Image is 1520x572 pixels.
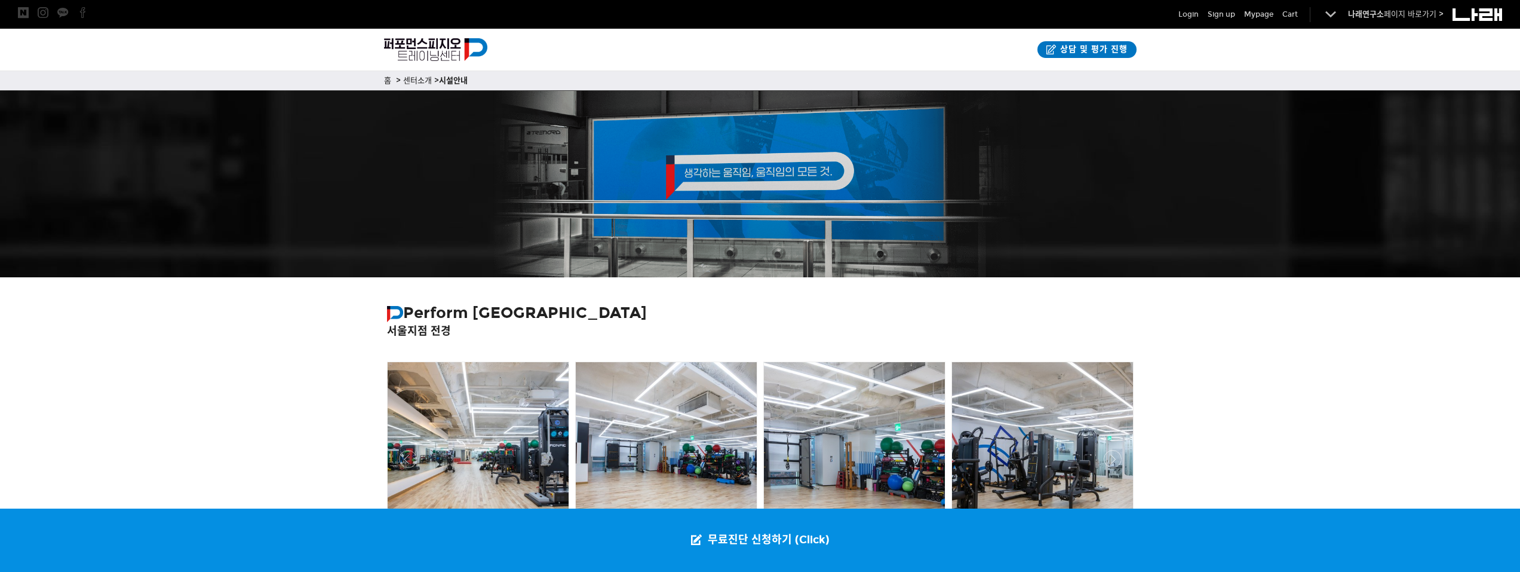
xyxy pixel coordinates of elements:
p: 홈 > 센터소개 > [384,74,1137,87]
a: 무료진단 신청하기 (Click) [679,509,842,572]
a: 나래연구소페이지 바로가기 > [1348,10,1444,19]
strong: 시설안내 [439,76,468,85]
a: Cart [1282,8,1298,20]
a: Mypage [1244,8,1273,20]
strong: 서울지점 전경 [387,325,451,338]
span: 상담 및 평가 진행 [1057,44,1128,56]
a: 상담 및 평가 진행 [1037,41,1137,58]
a: Sign up [1208,8,1235,20]
strong: Perform [GEOGRAPHIC_DATA] [387,303,647,322]
strong: 나래연구소 [1348,10,1384,19]
img: 퍼포먼스피지오 심볼 로고 [387,306,403,322]
a: Login [1178,8,1199,20]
